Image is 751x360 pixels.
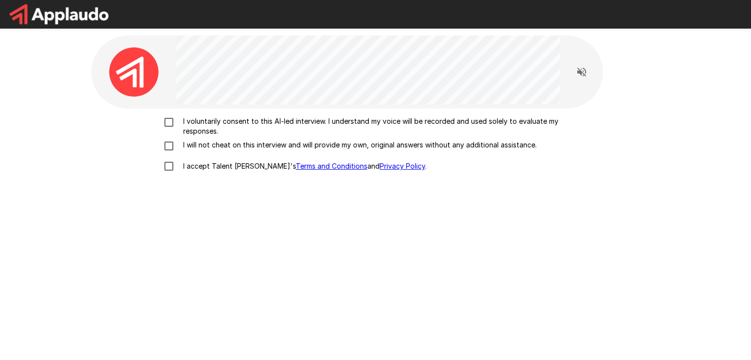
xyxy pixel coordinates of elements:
[179,116,593,136] p: I voluntarily consent to this AI-led interview. I understand my voice will be recorded and used s...
[572,62,592,82] button: Read questions aloud
[179,140,537,150] p: I will not cheat on this interview and will provide my own, original answers without any addition...
[296,162,367,170] a: Terms and Conditions
[179,161,427,171] p: I accept Talent [PERSON_NAME]'s and .
[380,162,425,170] a: Privacy Policy
[109,47,158,97] img: applaudo_avatar.png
